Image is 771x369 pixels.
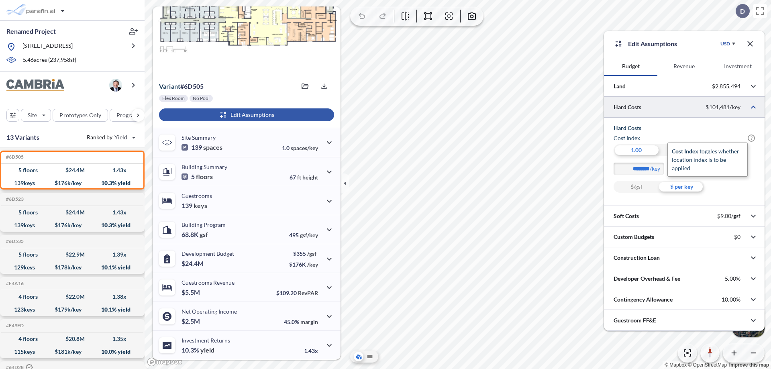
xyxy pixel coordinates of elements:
span: spaces [203,143,222,151]
p: 139 [182,202,207,210]
p: Soft Costs [614,212,639,220]
p: Site [28,111,37,119]
p: Guestrooms [182,192,212,199]
p: 68.8K [182,230,208,239]
span: floors [196,173,213,181]
p: [STREET_ADDRESS] [22,42,73,52]
p: 5.46 acres ( 237,958 sf) [23,56,76,65]
span: margin [300,318,318,325]
span: spaces/key [291,145,318,151]
a: Mapbox homepage [147,357,182,367]
p: 13 Variants [6,133,39,142]
p: Investment Returns [182,337,230,344]
h5: Click to copy the code [4,281,24,286]
p: No Pool [193,95,210,102]
p: 5.00% [725,275,740,282]
img: BrandImage [6,79,64,92]
span: yield [200,346,214,354]
p: $2.5M [182,317,201,325]
button: Program [110,109,153,122]
p: 10.3% [182,346,214,354]
h5: Click to copy the code [4,196,24,202]
img: user logo [109,79,122,92]
p: $9.00/gsf [717,212,740,220]
button: Site [21,109,51,122]
p: Net Operating Income [182,308,237,315]
p: $0 [734,233,740,241]
h5: Click to copy the code [4,239,24,244]
p: $5.5M [182,288,201,296]
button: Budget [604,57,657,76]
span: ft [297,174,301,181]
p: Guestroom FF&E [614,316,656,324]
p: # 6d505 [159,82,204,90]
a: OpenStreetMap [688,362,727,368]
span: ? [748,135,755,142]
span: gsf [200,230,208,239]
p: Land [614,82,626,90]
p: Custom Budgets [614,233,654,241]
h5: Hard Costs [614,124,755,132]
a: Mapbox [665,362,687,368]
span: /gsf [307,250,316,257]
p: Edit Assumptions [628,39,677,49]
h5: Click to copy the code [4,154,24,160]
button: Aerial View [354,352,363,361]
p: $355 [289,250,318,257]
p: Guestrooms Revenue [182,279,235,286]
p: 45.0% [284,318,318,325]
div: $ per key [659,181,704,193]
p: Flex Room [162,95,185,102]
p: $24.4M [182,259,205,267]
p: Prototypes Only [59,111,101,119]
p: Renamed Project [6,27,56,36]
p: Construction Loan [614,254,660,262]
div: USD [720,41,730,47]
p: Site Summary [182,134,216,141]
p: 1.0 [282,145,318,151]
span: RevPAR [298,289,318,296]
button: Ranked by Yield [80,131,141,144]
p: 5 [182,173,213,181]
span: Yield [114,133,128,141]
span: gsf/key [300,232,318,239]
p: Building Summary [182,163,227,170]
span: keys [194,202,207,210]
button: Revenue [657,57,711,76]
p: 1.43x [304,347,318,354]
a: Improve this map [729,362,769,368]
p: $2,855,494 [712,83,740,90]
label: /key [650,165,668,173]
h6: Cost index [614,134,640,142]
button: Investment [711,57,765,76]
div: $/gsf [614,181,659,193]
span: cost index [672,148,698,155]
h5: Click to copy the code [4,323,24,328]
p: D [740,8,745,15]
p: 10.00% [722,296,740,303]
p: Developer Overhead & Fee [614,275,680,283]
span: /key [307,261,318,268]
p: 495 [289,232,318,239]
div: 1.18 [659,144,704,156]
button: Site Plan [365,352,375,361]
p: Development Budget [182,250,234,257]
p: $109.20 [276,289,318,296]
p: $176K [289,261,318,268]
p: Contingency Allowance [614,296,673,304]
span: Variant [159,82,180,90]
p: Program [116,111,139,119]
div: 1.00 [614,144,659,156]
p: 139 [182,143,222,151]
span: height [302,174,318,181]
button: Edit Assumptions [159,108,334,121]
p: 67 [290,174,318,181]
span: toggles whether location index is to be applied [672,148,739,171]
p: Building Program [182,221,226,228]
button: Prototypes Only [53,109,108,122]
